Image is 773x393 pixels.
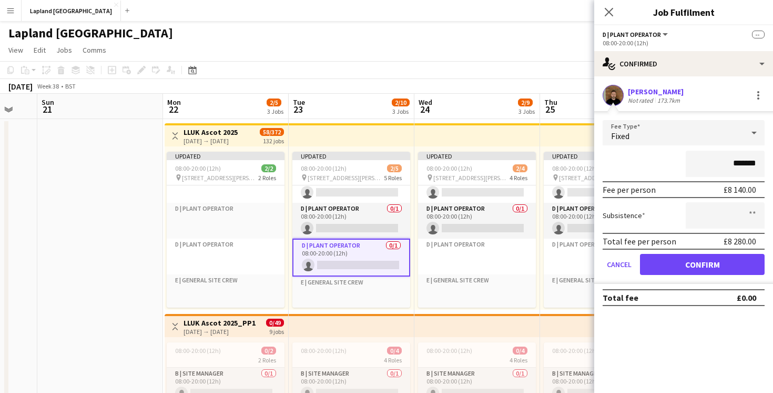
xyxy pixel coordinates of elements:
span: 4 Roles [384,356,402,364]
span: Mon [167,97,181,107]
span: 2/5 [267,99,281,106]
app-job-card: Updated08:00-20:00 (12h)2/4 [STREET_ADDRESS][PERSON_NAME]4 Roles[PERSON_NAME]C1 | Team Leader0/10... [418,152,536,308]
app-card-role: C1 | Team Leader0/108:00-20:00 (12h) [292,167,410,203]
div: Updated [292,152,410,160]
span: 0/49 [266,319,284,327]
span: Thu [544,97,557,107]
div: [PERSON_NAME] [628,87,684,96]
app-job-card: Updated08:00-20:00 (12h)2/5 [STREET_ADDRESS][PERSON_NAME]5 Roles[PERSON_NAME]C1 | Team Leader0/10... [292,152,410,308]
app-card-role: C1 | Team Leader0/108:00-20:00 (12h) [418,167,536,203]
span: Fixed [611,131,629,141]
div: Updated [167,152,284,160]
app-card-role-placeholder: D | Plant Operator [544,239,662,274]
label: Subsistence [603,211,645,220]
app-job-card: Updated08:00-20:00 (12h)2/4 [STREET_ADDRESS][PERSON_NAME]4 Roles[PERSON_NAME]C1 | Team Leader0/10... [544,152,662,308]
span: 4 Roles [510,174,527,182]
button: Lapland [GEOGRAPHIC_DATA] [22,1,121,21]
span: 08:00-20:00 (12h) [552,164,598,172]
app-card-role-placeholder: E | General Site Crew [292,277,410,312]
app-card-role-placeholder: E | General Site Crew [167,274,284,310]
div: Total fee per person [603,236,676,247]
span: [STREET_ADDRESS][PERSON_NAME] [559,174,635,182]
div: 132 jobs [263,136,284,145]
span: 2/4 [513,164,527,172]
span: Tue [293,97,305,107]
span: [STREET_ADDRESS][PERSON_NAME] [182,174,258,182]
app-job-card: Updated08:00-20:00 (12h)2/2 [STREET_ADDRESS][PERSON_NAME]2 Roles[PERSON_NAME]C1 | Team LeaderD | ... [167,152,284,308]
span: View [8,45,23,55]
span: 4 Roles [510,356,527,364]
div: Confirmed [594,51,773,76]
h1: Lapland [GEOGRAPHIC_DATA] [8,25,173,41]
span: 2 Roles [258,356,276,364]
div: 3 Jobs [518,107,535,115]
span: D | Plant Operator [603,31,661,38]
span: 24 [417,103,432,115]
app-card-role-placeholder: D | Plant Operator [167,239,284,274]
span: 2/9 [518,99,533,106]
app-card-role-placeholder: D | Plant Operator [418,239,536,274]
div: £8 280.00 [724,236,756,247]
span: Week 38 [35,82,61,90]
app-card-role: D | Plant Operator0/108:00-20:00 (12h) [418,203,536,239]
a: View [4,43,27,57]
button: D | Plant Operator [603,31,669,38]
span: -- [752,31,765,38]
div: Not rated [628,96,655,104]
span: 21 [40,103,54,115]
span: Edit [34,45,46,55]
div: £8 140.00 [724,184,756,195]
div: BST [65,82,76,90]
div: [DATE] → [DATE] [184,137,238,145]
span: 08:00-20:00 (12h) [301,164,347,172]
div: [DATE] [8,81,33,92]
app-card-role: D | Plant Operator0/108:00-20:00 (12h) [292,239,410,277]
span: 2 Roles [258,174,276,182]
span: 25 [543,103,557,115]
div: 173.7km [655,96,682,104]
span: Wed [419,97,432,107]
div: 3 Jobs [392,107,409,115]
span: 58/372 [260,128,284,136]
span: 08:00-20:00 (12h) [175,164,221,172]
app-card-role-placeholder: D | Plant Operator [167,203,284,239]
span: Sun [42,97,54,107]
div: Fee per person [603,184,656,195]
span: Jobs [56,45,72,55]
div: [DATE] → [DATE] [184,328,256,336]
span: 0/4 [387,347,402,355]
div: Updated [418,152,536,160]
span: 23 [291,103,305,115]
span: 08:00-20:00 (12h) [426,164,472,172]
div: Updated [544,152,662,160]
app-card-role-placeholder: E | General Site Crew [418,274,536,310]
span: 08:00-20:00 (12h) [552,347,598,355]
app-card-role: D | Plant Operator0/108:00-20:00 (12h) [544,203,662,239]
div: 3 Jobs [267,107,283,115]
div: Total fee [603,292,638,303]
span: [STREET_ADDRESS][PERSON_NAME] [308,174,384,182]
h3: LLUK Ascot 2025 [184,127,238,137]
a: Jobs [52,43,76,57]
a: Comms [78,43,110,57]
span: 0/4 [513,347,527,355]
app-card-role-placeholder: E | General Site Crew [544,274,662,310]
span: 08:00-20:00 (12h) [175,347,221,355]
app-card-role: D | Plant Operator0/108:00-20:00 (12h) [292,203,410,239]
app-card-role: C1 | Team Leader0/108:00-20:00 (12h) [544,167,662,203]
span: 22 [166,103,181,115]
span: 2/5 [387,164,402,172]
div: £0.00 [737,292,756,303]
app-card-role-placeholder: C1 | Team Leader [167,167,284,203]
span: 5 Roles [384,174,402,182]
h3: LLUK Ascot 2025_PP1 [184,318,256,328]
span: Comms [83,45,106,55]
span: 2/10 [392,99,410,106]
span: 0/2 [261,347,276,355]
h3: Job Fulfilment [594,5,773,19]
button: Cancel [603,254,636,275]
button: Confirm [640,254,765,275]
